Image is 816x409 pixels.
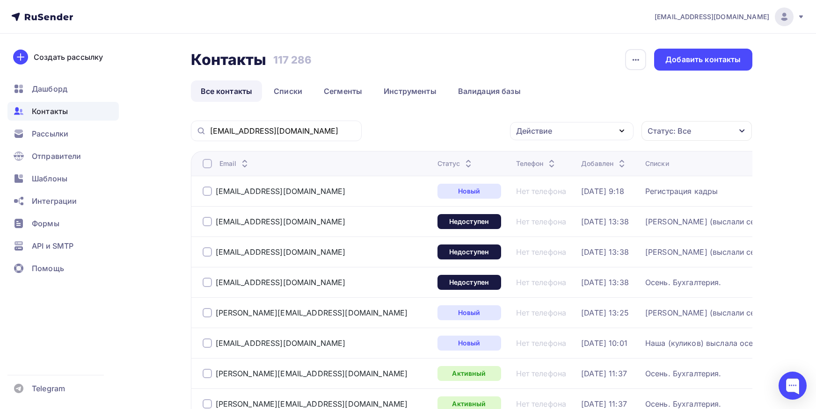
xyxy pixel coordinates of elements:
[516,369,567,378] a: Нет телефона
[581,159,627,168] div: Добавлен
[645,247,783,257] a: [PERSON_NAME] (выслали сентябрь)
[581,308,629,317] a: [DATE] 13:25
[7,214,119,233] a: Формы
[7,147,119,165] a: Отправители
[437,159,474,168] div: Статус
[437,244,501,259] a: Недоступен
[516,399,567,409] div: Нет телефона
[32,83,67,94] span: Дашборд
[32,240,73,251] span: API и SMTP
[645,399,721,409] a: Осень. Бухгалтерия.
[7,79,119,98] a: Дашборд
[516,247,567,257] a: Нет телефона
[641,121,752,141] button: Статус: Все
[7,169,119,188] a: Шаблоны
[437,214,501,229] a: Недоступен
[32,218,59,229] span: Формы
[191,50,267,69] h2: Контакты
[648,125,691,136] div: Статус: Все
[645,308,783,317] div: [PERSON_NAME] (выслали сентябрь)
[645,338,762,348] a: Наша (куликов) выслала осень
[581,278,629,287] a: [DATE] 13:38
[7,124,119,143] a: Рассылки
[32,263,64,274] span: Помощь
[655,12,769,22] span: [EMAIL_ADDRESS][DOMAIN_NAME]
[314,80,372,102] a: Сегменты
[665,54,741,65] div: Добавить контакты
[437,366,501,381] div: Активный
[581,247,629,257] a: [DATE] 13:38
[216,247,346,257] a: [EMAIL_ADDRESS][DOMAIN_NAME]
[437,275,501,290] a: Недоступен
[516,278,567,287] a: Нет телефона
[516,308,567,317] a: Нет телефона
[516,217,567,226] div: Нет телефона
[191,80,262,102] a: Все контакты
[655,7,805,26] a: [EMAIL_ADDRESS][DOMAIN_NAME]
[645,187,718,196] div: Регистрация кадры
[437,336,501,351] a: Новый
[516,187,567,196] a: Нет телефона
[645,217,783,226] a: [PERSON_NAME] (выслали сентябрь)
[216,338,346,348] a: [EMAIL_ADDRESS][DOMAIN_NAME]
[32,173,67,184] span: Шаблоны
[516,338,567,348] a: Нет телефона
[216,217,346,226] a: [EMAIL_ADDRESS][DOMAIN_NAME]
[216,399,408,409] a: [PERSON_NAME][EMAIL_ADDRESS][DOMAIN_NAME]
[581,217,629,226] a: [DATE] 13:38
[34,51,103,63] div: Создать рассылку
[7,102,119,121] a: Контакты
[437,184,501,199] a: Новый
[581,399,627,409] a: [DATE] 11:37
[581,338,627,348] a: [DATE] 10:01
[437,305,501,320] a: Новый
[374,80,446,102] a: Инструменты
[216,369,408,378] a: [PERSON_NAME][EMAIL_ADDRESS][DOMAIN_NAME]
[32,195,77,207] span: Интеграции
[645,369,721,378] a: Осень. Бухгалтерия.
[645,159,669,168] div: Списки
[32,106,68,117] span: Контакты
[210,126,356,136] input: Поиск
[510,122,634,140] button: Действие
[581,187,624,196] a: [DATE] 9:18
[32,151,81,162] span: Отправители
[645,278,721,287] a: Осень. Бухгалтерия.
[32,128,68,139] span: Рассылки
[216,308,408,317] a: [PERSON_NAME][EMAIL_ADDRESS][DOMAIN_NAME]
[216,187,346,196] a: [EMAIL_ADDRESS][DOMAIN_NAME]
[448,80,531,102] a: Валидация базы
[581,369,627,378] a: [DATE] 11:37
[516,159,558,168] div: Телефон
[32,383,65,394] span: Telegram
[216,278,346,287] div: [EMAIL_ADDRESS][DOMAIN_NAME]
